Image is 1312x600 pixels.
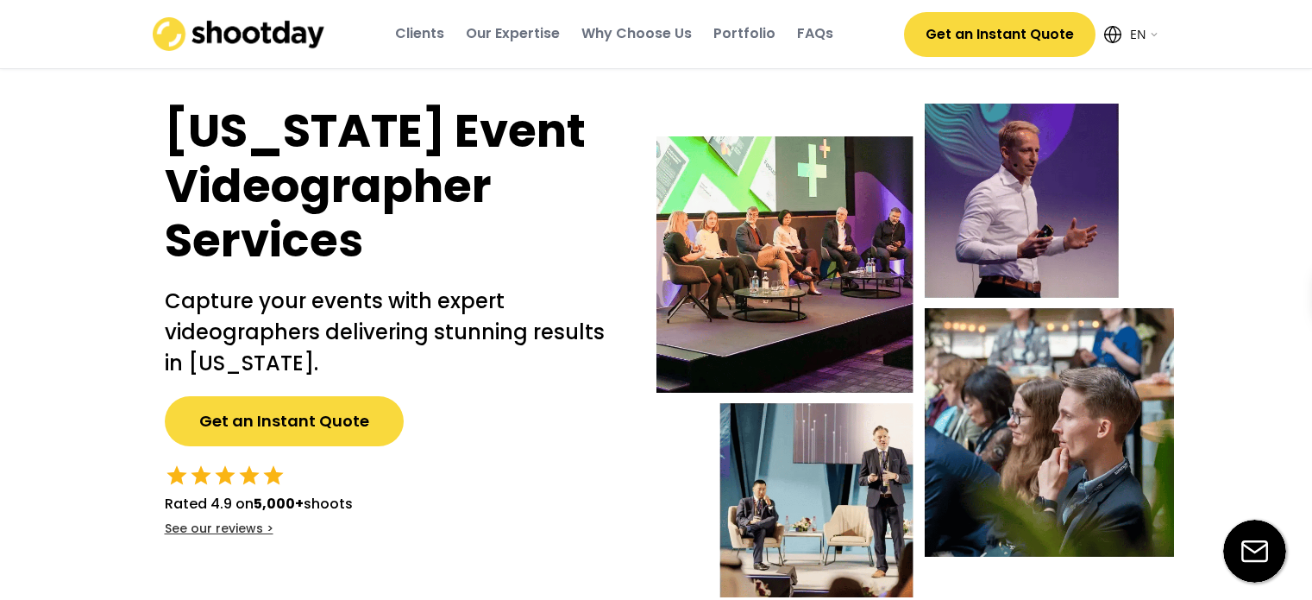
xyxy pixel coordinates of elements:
button: Get an Instant Quote [165,396,404,446]
div: Our Expertise [466,24,560,43]
h2: Capture your events with expert videographers delivering stunning results in [US_STATE]. [165,286,622,379]
div: See our reviews > [165,521,273,538]
div: Clients [395,24,444,43]
div: Portfolio [713,24,775,43]
img: Icon%20feather-globe%20%281%29.svg [1104,26,1121,43]
button: star [237,464,261,488]
img: email-icon%20%281%29.svg [1223,520,1286,583]
button: star [165,464,189,488]
h1: [US_STATE] Event Videographer Services [165,104,622,268]
button: star [213,464,237,488]
img: shootday_logo.png [153,17,325,51]
div: Rated 4.9 on shoots [165,494,353,515]
strong: 5,000+ [254,494,304,514]
button: star [261,464,286,488]
img: Event-hero-intl%402x.webp [656,104,1174,597]
button: star [189,464,213,488]
div: FAQs [797,24,833,43]
button: Get an Instant Quote [904,12,1095,57]
div: Why Choose Us [581,24,692,43]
